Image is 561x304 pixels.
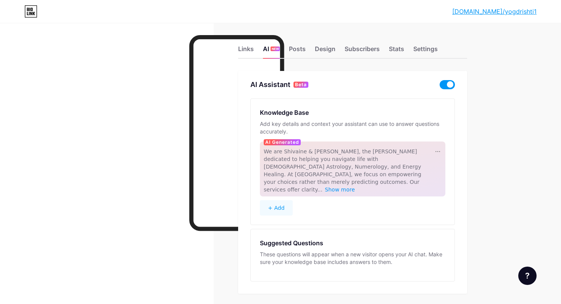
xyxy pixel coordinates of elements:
span: We are Shivaine & [PERSON_NAME], the [PERSON_NAME] dedicated to helping you navigate life with [D... [264,148,421,193]
div: Settings [413,44,438,58]
div: Posts [289,44,306,58]
div: Links [238,44,254,58]
div: Subscribers [345,44,380,58]
div: Suggested Questions [260,238,323,248]
span: Show more [325,187,355,193]
span: NEW [272,47,279,51]
div: AI Assistant [250,80,290,89]
span: Beta [295,82,307,88]
div: Stats [389,44,404,58]
div: These questions will appear when a new visitor opens your AI chat. Make sure your knowledge base ... [260,251,445,266]
div: Add key details and context your assistant can use to answer questions accurately. [260,120,445,135]
div: Knowledge Base [260,108,309,117]
a: [DOMAIN_NAME]/yogdrishti1 [452,7,537,16]
div: Design [315,44,335,58]
span: AI Generated [265,139,299,145]
div: AI [263,44,280,58]
button: + Add [260,200,293,216]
